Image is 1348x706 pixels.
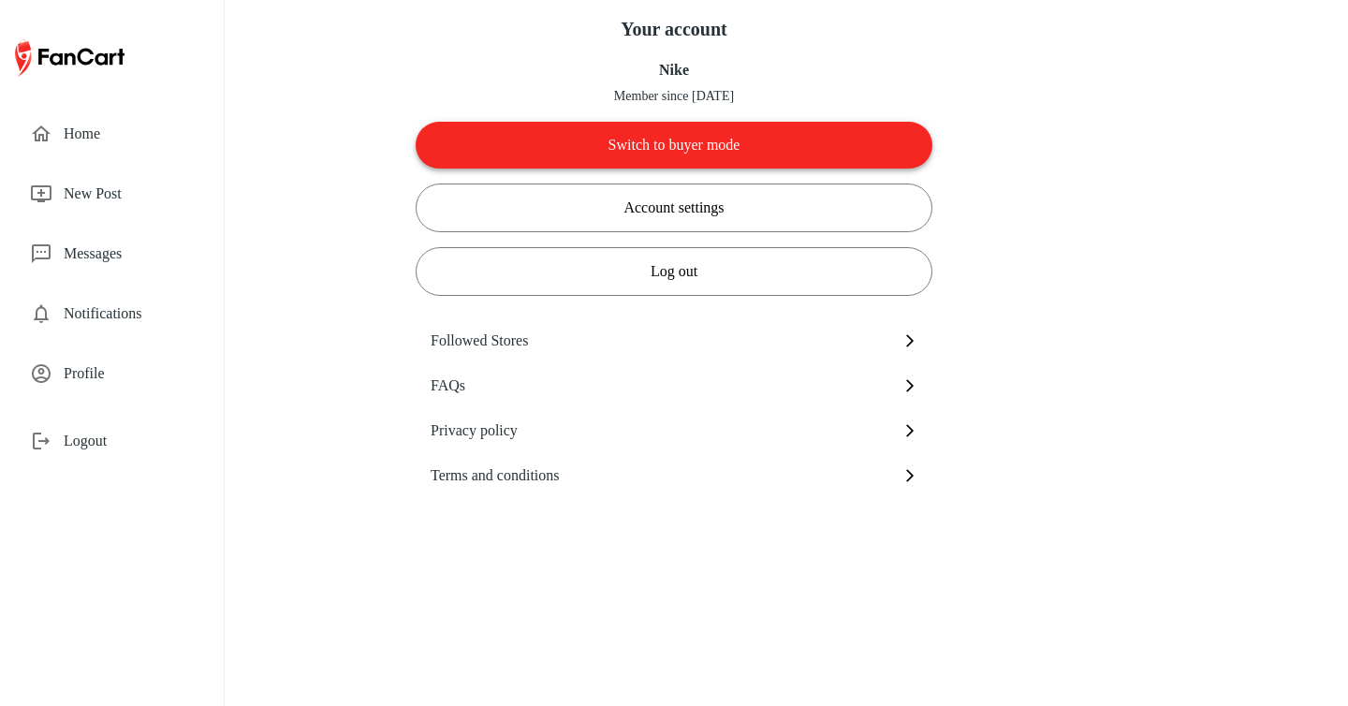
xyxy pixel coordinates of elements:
h6: Nike [416,60,932,80]
span: Privacy policy [431,419,902,442]
div: Profile [15,351,209,396]
div: FAQs [416,363,932,408]
span: FAQs [431,375,902,397]
div: Followed Stores [416,318,932,363]
span: Logout [64,430,194,452]
div: Terms and conditions [416,453,932,498]
span: Messages [64,243,194,265]
span: Home [64,123,194,145]
span: Terms and conditions [431,464,902,487]
button: Log out [416,247,932,296]
div: Privacy policy [416,408,932,453]
button: Switch to buyer mode [416,122,932,169]
div: Logout [15,419,209,463]
div: Notifications [15,291,209,336]
span: Followed Stores [431,330,902,352]
span: New Post [64,183,194,205]
div: Home [15,111,209,156]
img: FanCart logo [15,36,125,81]
span: Notifications [64,302,194,325]
span: Profile [64,362,194,385]
button: Account settings [416,184,932,232]
h6: Member since [DATE] [416,86,932,107]
div: New Post [15,171,209,216]
h3: Your account [416,19,932,40]
div: Messages [15,231,209,276]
